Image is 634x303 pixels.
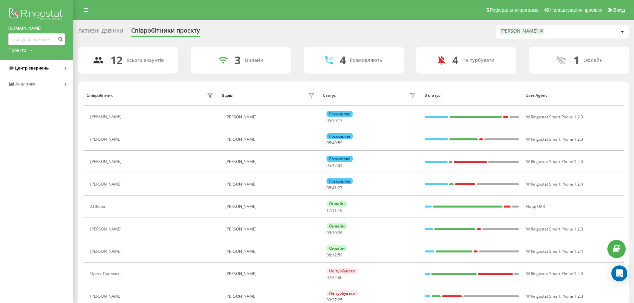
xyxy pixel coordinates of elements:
span: W Ringostat Smart Phone 1.2.3 [526,114,583,120]
div: [PERSON_NAME] [501,28,538,34]
span: W Ringostat Smart Phone 1.2.3 [526,226,583,232]
div: [PERSON_NAME] [225,294,316,299]
div: Онлайн [326,201,347,207]
div: Не турбувати [326,268,358,274]
span: Вихід [613,7,625,13]
span: 05 [326,163,331,168]
div: Всього акаунтів [126,58,164,63]
div: [PERSON_NAME] [90,294,123,299]
div: Співробітники проєкту [131,27,200,37]
div: [PERSON_NAME] [90,137,123,142]
span: 25 [338,297,342,303]
div: : : [326,186,342,190]
div: [PERSON_NAME] [90,249,123,254]
span: 10 [338,208,342,213]
div: Розмовляє [326,156,353,162]
div: : : [326,163,342,168]
div: 12 [110,54,122,67]
span: W Ringostat Smart Phone 1.2.3 [526,293,583,299]
div: Не турбувати [326,290,358,296]
span: 27 [332,297,337,303]
span: W Ringostat Smart Phone 1.2.3 [526,136,583,142]
a: [DOMAIN_NAME] [8,25,65,32]
div: Онлайн [326,223,347,229]
div: [PERSON_NAME] [90,182,123,187]
span: 17 [326,208,331,213]
div: Онлайн [245,58,263,63]
div: [PERSON_NAME] [225,159,316,164]
span: Реферальна програма [490,7,539,13]
span: 09 [326,230,331,235]
div: : : [326,275,342,280]
input: Пошук за номером [8,33,65,45]
span: W Ringostat Smart Phone 1.2.3 [526,159,583,164]
span: 50 [332,118,337,123]
div: [PERSON_NAME] [225,182,316,187]
div: [PERSON_NAME] [225,115,316,119]
span: W Ringostat Smart Phone 1.2.4 [526,181,583,187]
div: В статусі [424,93,519,98]
div: 3 [235,54,241,67]
div: Співробітник [87,93,113,98]
div: User Agent [526,93,620,98]
div: : : [326,230,342,235]
div: Орест Павлюсь [90,271,122,276]
div: : : [326,118,342,123]
div: [PERSON_NAME] [90,114,123,119]
span: 05 [326,140,331,146]
span: Налаштування профілю [550,7,602,13]
div: : : [326,253,342,257]
div: : : [326,298,342,302]
span: W Ringostat Smart Phone 1.2.4 [526,248,583,254]
span: Happ UKR [526,204,545,209]
div: [PERSON_NAME] [225,137,316,142]
span: 13 [338,118,342,123]
div: Розмовляють [350,58,382,63]
span: Центр звернень [15,66,49,71]
div: [PERSON_NAME] [90,227,123,231]
span: 41 [332,185,337,191]
div: АІ Жора [90,204,107,209]
span: 12 [332,252,337,258]
span: 26 [338,230,342,235]
div: [PERSON_NAME] [225,227,316,231]
span: 03 [326,297,331,303]
div: 4 [452,54,458,67]
span: 04 [338,163,342,168]
div: Статус [323,93,336,98]
div: Онлайн [326,245,347,251]
span: Аналiтика [15,81,35,86]
div: Розмовляє [326,178,353,184]
div: [PERSON_NAME] [225,271,316,276]
span: 11 [332,208,337,213]
span: 10 [332,230,337,235]
div: Розмовляє [326,111,353,117]
div: Проекти [8,47,26,54]
span: 22 [332,275,337,280]
span: 06 [338,275,342,280]
span: W Ringostat Smart Phone 1.2.3 [526,271,583,276]
div: Активні дзвінки [78,27,123,37]
span: 42 [332,163,337,168]
span: 59 [338,252,342,258]
div: [PERSON_NAME] [90,159,123,164]
span: 07 [326,275,331,280]
div: 4 [340,54,346,67]
span: 27 [338,185,342,191]
div: : : [326,208,342,213]
span: 08 [326,252,331,258]
div: Не турбувати [462,58,495,63]
div: Відділ [222,93,233,98]
div: [PERSON_NAME] [225,249,316,254]
span: 05 [326,185,331,191]
div: Розмовляє [326,133,353,139]
div: Open Intercom Messenger [611,265,627,281]
span: 49 [332,140,337,146]
span: 05 [326,118,331,123]
div: 1 [573,54,579,67]
div: Офлайн [583,58,603,63]
img: Ringostat logo [8,7,65,23]
div: [PERSON_NAME] [225,204,316,209]
span: 59 [338,140,342,146]
div: : : [326,141,342,145]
